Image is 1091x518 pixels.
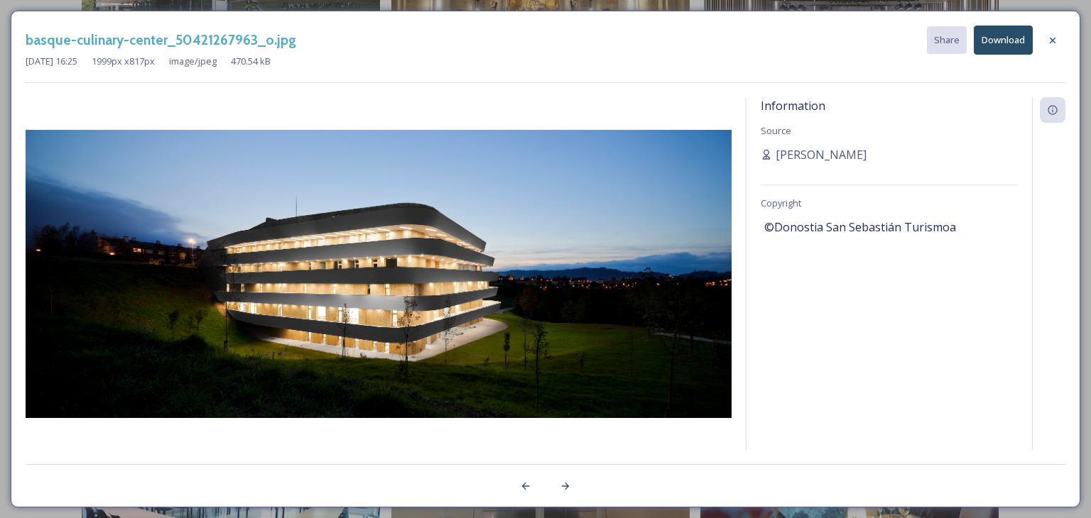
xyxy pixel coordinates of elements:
button: Share [927,26,967,54]
span: [DATE] 16:25 [26,55,77,68]
span: [PERSON_NAME] [776,146,867,163]
h3: basque-culinary-center_50421267963_o.jpg [26,30,296,50]
button: Download [974,26,1033,55]
span: image/jpeg [169,55,217,68]
span: Copyright [761,197,801,209]
span: 470.54 kB [231,55,271,68]
span: Information [761,98,825,114]
span: 1999 px x 817 px [92,55,155,68]
span: ©Donostia San Sebastián Turismoa [764,219,956,236]
span: Source [761,124,791,137]
img: basque-culinary-center_50421267963_o.jpg [26,130,732,418]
